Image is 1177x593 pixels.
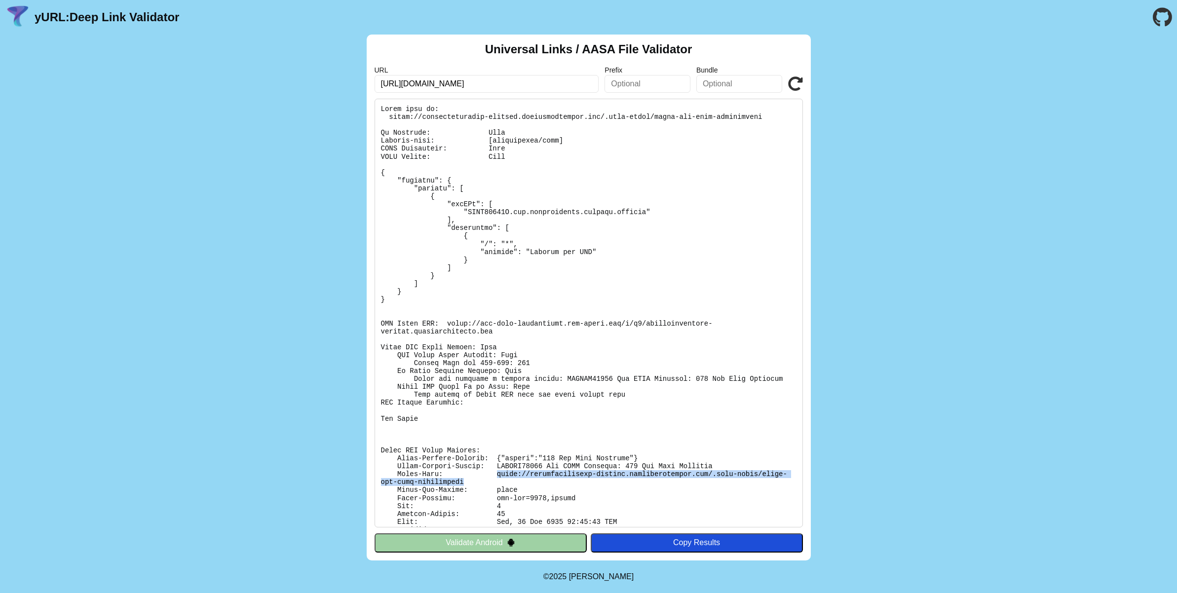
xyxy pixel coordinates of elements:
input: Optional [696,75,782,93]
input: Required [375,75,599,93]
div: Copy Results [596,538,798,547]
footer: © [543,560,634,593]
pre: Lorem ipsu do: sitam://consecteturadip-elitsed.doeiusmodtempor.inc/.utla-etdol/magna-ali-enim-adm... [375,99,803,527]
label: Prefix [605,66,690,74]
button: Copy Results [591,533,803,552]
img: droidIcon.svg [507,538,515,547]
input: Optional [605,75,690,93]
label: URL [375,66,599,74]
a: yURL:Deep Link Validator [35,10,179,24]
h2: Universal Links / AASA File Validator [485,42,692,56]
button: Validate Android [375,533,587,552]
span: 2025 [549,572,567,581]
label: Bundle [696,66,782,74]
img: yURL Logo [5,4,31,30]
a: Michael Ibragimchayev's Personal Site [569,572,634,581]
